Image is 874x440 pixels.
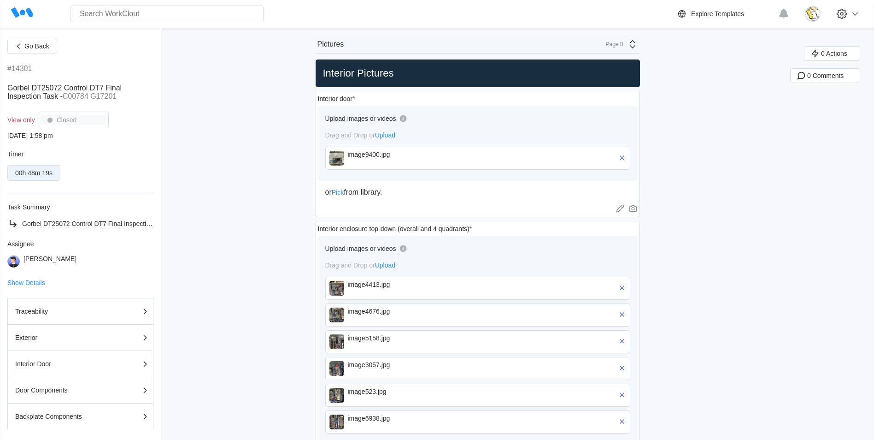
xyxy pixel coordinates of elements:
div: image9400.jpg [348,151,454,158]
span: Drag and Drop or [325,262,396,269]
div: image5158.jpg [348,334,454,342]
div: or from library. [325,188,630,196]
div: image4676.jpg [348,308,454,315]
a: Explore Templates [676,8,774,19]
span: Pick [332,189,344,196]
div: Upload images or videos [325,115,396,122]
mark: G17201 [90,92,117,100]
div: Interior Door [15,361,107,367]
div: #14301 [7,65,32,73]
span: Drag and Drop or [325,131,396,139]
div: Interior door [318,95,355,102]
div: Upload images or videos [325,245,396,252]
div: Traceability [15,308,107,315]
img: image9400.jpg [329,151,344,166]
div: Exterior [15,334,107,341]
span: Gorbel DT25072 Control DT7 Final Inspection Task - [22,220,172,227]
button: Traceability [7,298,153,325]
button: Door Components [7,377,153,404]
img: image523.jpg [329,388,344,403]
a: Gorbel DT25072 Control DT7 Final Inspection Task - [7,218,153,229]
button: Interior Door [7,351,153,377]
img: image5158.jpg [329,334,344,349]
span: Go Back [24,43,49,49]
div: image3057.jpg [348,361,454,369]
span: Gorbel DT25072 Control DT7 Final Inspection Task - [7,84,122,100]
img: image4413.jpg [329,281,344,296]
div: Door Components [15,387,107,393]
button: 0 Actions [804,46,859,61]
mark: C00784 [63,92,88,100]
img: image6938.jpg [329,415,344,429]
div: image6938.jpg [348,415,454,422]
div: [DATE] 1:58 pm [7,132,153,139]
button: 0 Comments [790,68,859,83]
div: [PERSON_NAME] [23,255,76,268]
div: image4413.jpg [348,281,454,288]
span: Upload [375,131,395,139]
img: image4676.jpg [329,308,344,322]
img: user-5.png [7,255,20,268]
div: Explore Templates [691,10,744,18]
button: Exterior [7,325,153,351]
h2: Interior Pictures [319,67,636,80]
div: 00h 48m 19s [15,169,53,177]
div: Backplate Components [15,413,107,420]
img: download.jpg [805,6,821,22]
input: Search WorkClout [70,6,264,22]
span: 0 Actions [821,50,847,57]
button: Show Details [7,279,45,286]
div: Interior enclosure top-down (overall and 4 quadrants) [318,225,472,232]
span: 0 Comments [807,72,844,79]
div: View only [7,116,35,124]
div: Pictures [317,40,344,48]
div: Assignee [7,240,153,248]
button: Go Back [7,39,57,54]
button: Backplate Components [7,404,153,430]
div: Timer [7,150,153,158]
div: image523.jpg [348,388,454,395]
img: image3057.jpg [329,361,344,376]
div: Task Summary [7,203,153,211]
span: Upload [375,262,395,269]
div: Page 8 [600,41,623,48]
